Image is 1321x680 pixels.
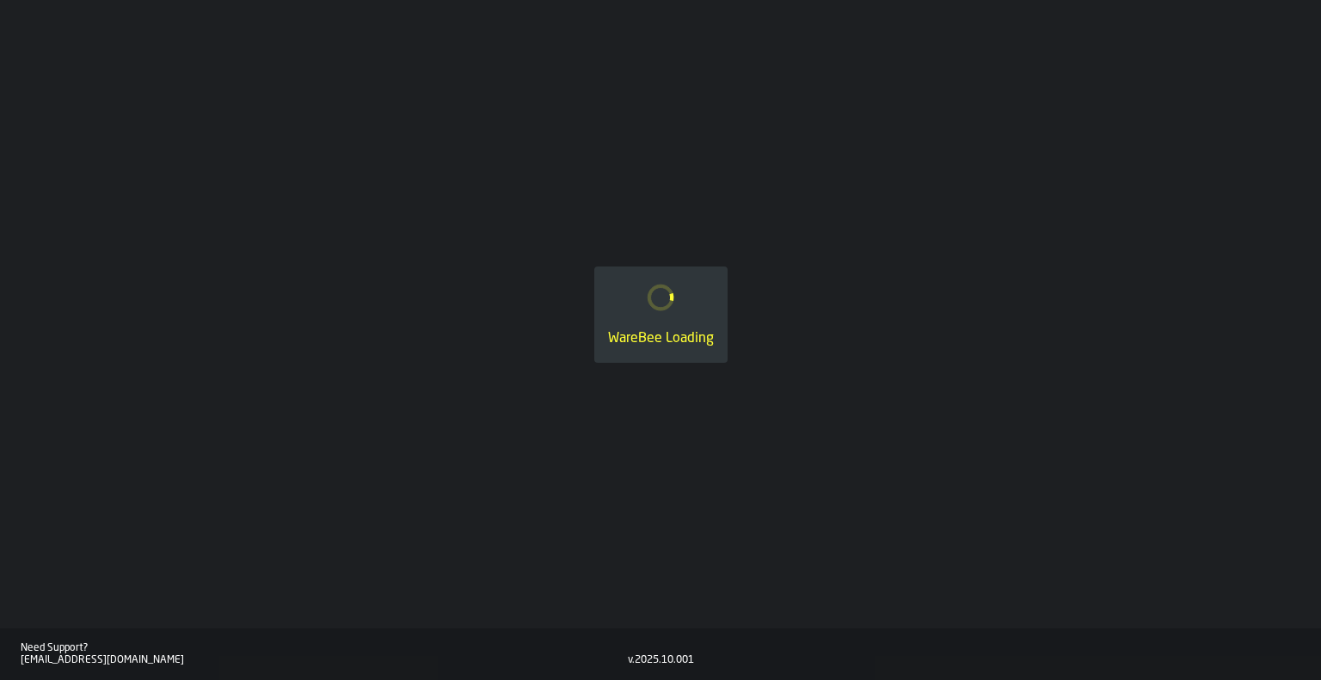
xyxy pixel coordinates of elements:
[21,642,628,654] div: Need Support?
[21,642,628,666] a: Need Support?[EMAIL_ADDRESS][DOMAIN_NAME]
[628,654,635,666] div: v.
[635,654,694,666] div: 2025.10.001
[21,654,628,666] div: [EMAIL_ADDRESS][DOMAIN_NAME]
[608,328,714,349] div: WareBee Loading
